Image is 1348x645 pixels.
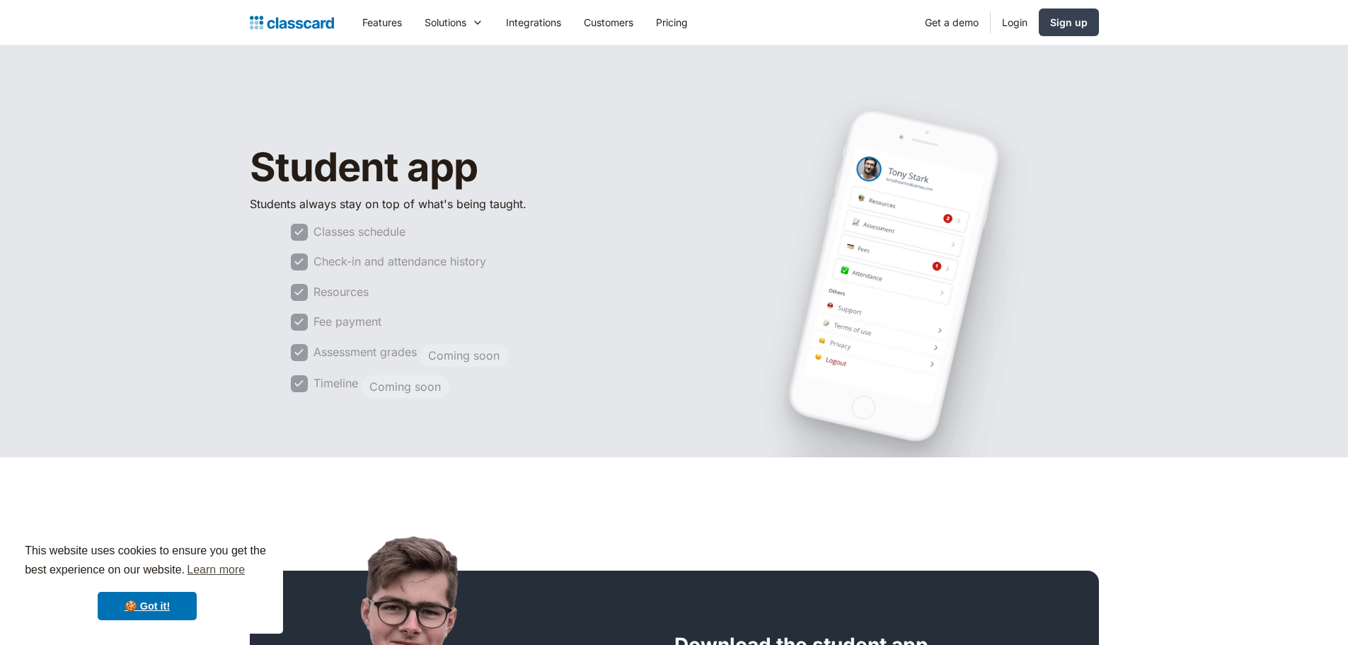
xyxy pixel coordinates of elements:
a: dismiss cookie message [98,592,197,620]
div: Check-in and attendance history [313,253,485,269]
p: Students always stay on top of what's being taught. [250,195,547,212]
div: Coming soon [369,379,440,394]
div: Solutions [413,6,495,38]
a: Features [351,6,413,38]
a: Integrations [495,6,572,38]
a: learn more about cookies [185,559,247,581]
div: cookieconsent [11,529,283,634]
a: home [250,13,334,33]
a: Customers [572,6,645,38]
div: Assessment grades [313,344,416,360]
div: Solutions [425,15,466,30]
div: Fee payment [313,314,381,329]
div: Coming soon [427,348,499,363]
div: Timeline [313,375,357,391]
div: Resources [313,284,368,299]
a: Get a demo [914,6,990,38]
span: This website uses cookies to ensure you get the best experience on our website. [25,542,270,581]
h1: Student app [250,146,618,190]
a: Login [991,6,1039,38]
a: Pricing [645,6,699,38]
div: Classes schedule [313,224,405,239]
div: Sign up [1050,15,1088,30]
a: Sign up [1039,8,1099,36]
